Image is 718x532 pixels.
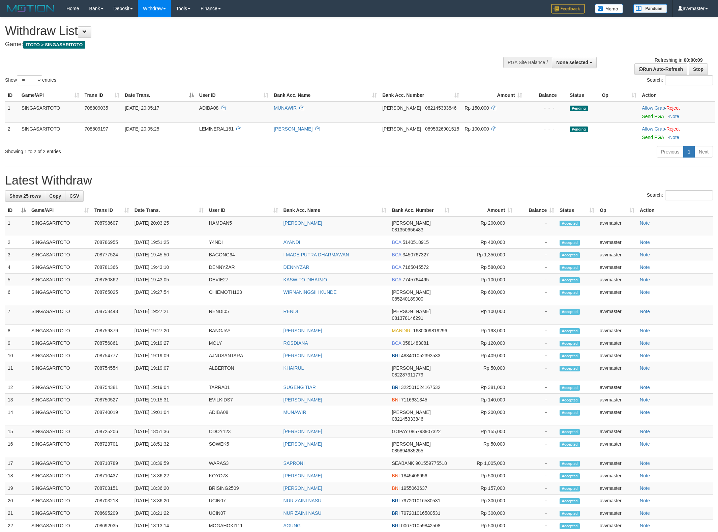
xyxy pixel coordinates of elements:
[92,236,132,249] td: 708786955
[5,102,19,123] td: 1
[132,274,206,286] td: [DATE] 19:43:05
[5,274,29,286] td: 5
[29,261,92,274] td: SINGASARITOTO
[283,410,306,415] a: MUNAWIR
[274,126,312,132] a: [PERSON_NAME]
[19,89,82,102] th: Game/API: activate to sort column ascending
[29,337,92,349] td: SINGASARITOTO
[425,105,456,111] span: Copy 082145333846 to clipboard
[392,429,408,434] span: GOPAY
[642,135,664,140] a: Send PGA
[597,274,637,286] td: avvmaster
[634,63,687,75] a: Run Auto-Refresh
[29,425,92,438] td: SINGASARITOTO
[283,365,304,371] a: KHAIRUL
[515,325,557,337] td: -
[29,236,92,249] td: SINGASARITOTO
[402,252,429,257] span: Copy 3450767327 to clipboard
[274,105,297,111] a: MUNAWIR
[206,394,281,406] td: EVILKIDS7
[642,126,665,132] a: Allow Grab
[452,325,515,337] td: Rp 198,000
[5,75,56,85] label: Show entries
[560,290,580,296] span: Accepted
[283,220,322,226] a: [PERSON_NAME]
[92,305,132,325] td: 708758443
[452,274,515,286] td: Rp 100,000
[402,240,429,245] span: Copy 5140518915 to clipboard
[597,394,637,406] td: avvmaster
[640,460,650,466] a: Note
[452,286,515,305] td: Rp 600,000
[452,362,515,381] td: Rp 50,000
[640,397,650,402] a: Note
[206,362,281,381] td: ALBERTON
[92,394,132,406] td: 708750527
[206,249,281,261] td: BAGONG94
[640,385,650,390] a: Note
[401,353,441,358] span: Copy 483401052393533 to clipboard
[515,286,557,305] td: -
[452,349,515,362] td: Rp 409,000
[515,381,557,394] td: -
[283,340,308,346] a: ROSDIANA
[382,126,421,132] span: [PERSON_NAME]
[132,381,206,394] td: [DATE] 19:19:04
[132,217,206,236] td: [DATE] 20:03:25
[132,349,206,362] td: [DATE] 19:19:09
[5,3,56,13] img: MOTION_logo.png
[640,510,650,516] a: Note
[402,277,429,282] span: Copy 7745764495 to clipboard
[5,145,294,155] div: Showing 1 to 2 of 2 entries
[392,264,401,270] span: BCA
[402,264,429,270] span: Copy 7165045572 to clipboard
[283,252,349,257] a: I MADE PUTRA DHARMAWAN
[5,204,29,217] th: ID: activate to sort column descending
[639,89,715,102] th: Action
[19,102,82,123] td: SINGASARITOTO
[5,190,45,202] a: Show 25 rows
[515,394,557,406] td: -
[392,289,430,295] span: [PERSON_NAME]
[694,146,713,158] a: Next
[637,204,713,217] th: Action
[132,394,206,406] td: [DATE] 19:15:31
[283,441,322,447] a: [PERSON_NAME]
[515,337,557,349] td: -
[283,473,322,478] a: [PERSON_NAME]
[283,264,309,270] a: DENNYZAR
[633,4,667,13] img: panduan.png
[392,309,430,314] span: [PERSON_NAME]
[515,406,557,425] td: -
[92,217,132,236] td: 708798607
[5,381,29,394] td: 12
[392,227,423,232] span: Copy 081350656483 to clipboard
[283,498,322,503] a: NUR ZAINI NASU
[392,315,423,321] span: Copy 081378146291 to clipboard
[206,425,281,438] td: ODOY123
[392,340,401,346] span: BCA
[392,410,430,415] span: [PERSON_NAME]
[452,337,515,349] td: Rp 120,000
[29,394,92,406] td: SINGASARITOTO
[82,89,122,102] th: Trans ID: activate to sort column ascending
[683,146,695,158] a: 1
[640,410,650,415] a: Note
[640,252,650,257] a: Note
[392,372,423,377] span: Copy 082287311779 to clipboard
[283,289,337,295] a: WIRNANINGSIH KUNDE
[597,204,637,217] th: Op: activate to sort column ascending
[392,240,401,245] span: BCA
[283,510,322,516] a: NUR ZAINI NASU
[560,366,580,371] span: Accepted
[132,261,206,274] td: [DATE] 19:43:10
[29,362,92,381] td: SINGASARITOTO
[597,305,637,325] td: avvmaster
[642,105,666,111] span: ·
[657,146,684,158] a: Previous
[392,277,401,282] span: BCA
[552,57,597,68] button: None selected
[206,337,281,349] td: MOLY
[283,277,327,282] a: KASWITO DIHARJO
[669,135,679,140] a: Note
